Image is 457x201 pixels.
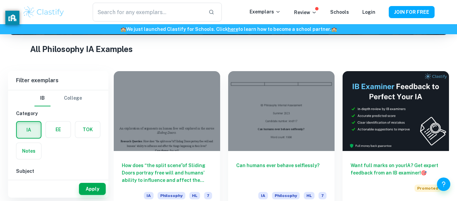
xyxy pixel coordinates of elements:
span: 🏫 [331,27,337,32]
span: HL [304,192,314,199]
button: IB [34,90,51,106]
h6: Category [16,110,100,117]
h1: All Philosophy IA Examples [30,43,427,55]
span: 🎯 [421,170,427,175]
button: Help and Feedback [437,178,450,191]
button: privacy banner [5,11,19,25]
h6: How does “the split scene”of Sliding Doors portray free will and humans’ ability to influence and... [122,162,212,184]
a: Login [362,9,375,15]
input: Search for any exemplars... [93,3,203,21]
h6: Can humans ever behave selflessly? [236,162,327,184]
h6: Want full marks on your IA ? Get expert feedback from an IB examiner! [351,162,441,177]
button: TOK [75,121,100,138]
button: Notes [16,143,41,159]
button: EE [46,121,71,138]
span: Philosophy [158,192,185,199]
span: 7 [318,192,327,199]
h6: We just launched Clastify for Schools. Click to learn how to become a school partner. [1,26,456,33]
p: Exemplars [250,8,281,15]
span: HL [189,192,200,199]
span: IA [258,192,268,199]
img: Clastify logo [22,5,65,19]
button: College [64,90,82,106]
span: 🏫 [120,27,126,32]
label: Type a subject [21,176,49,182]
span: Philosophy [272,192,300,199]
button: IA [17,122,41,138]
p: Review [294,9,317,16]
button: Apply [79,183,106,195]
span: Promoted [415,185,441,192]
span: 7 [204,192,212,199]
a: Schools [330,9,349,15]
h6: Subject [16,167,100,175]
span: IA [144,192,154,199]
h6: Filter exemplars [8,71,108,90]
button: JOIN FOR FREE [389,6,435,18]
img: Thumbnail [343,71,449,151]
div: Filter type choice [34,90,82,106]
a: here [228,27,238,32]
